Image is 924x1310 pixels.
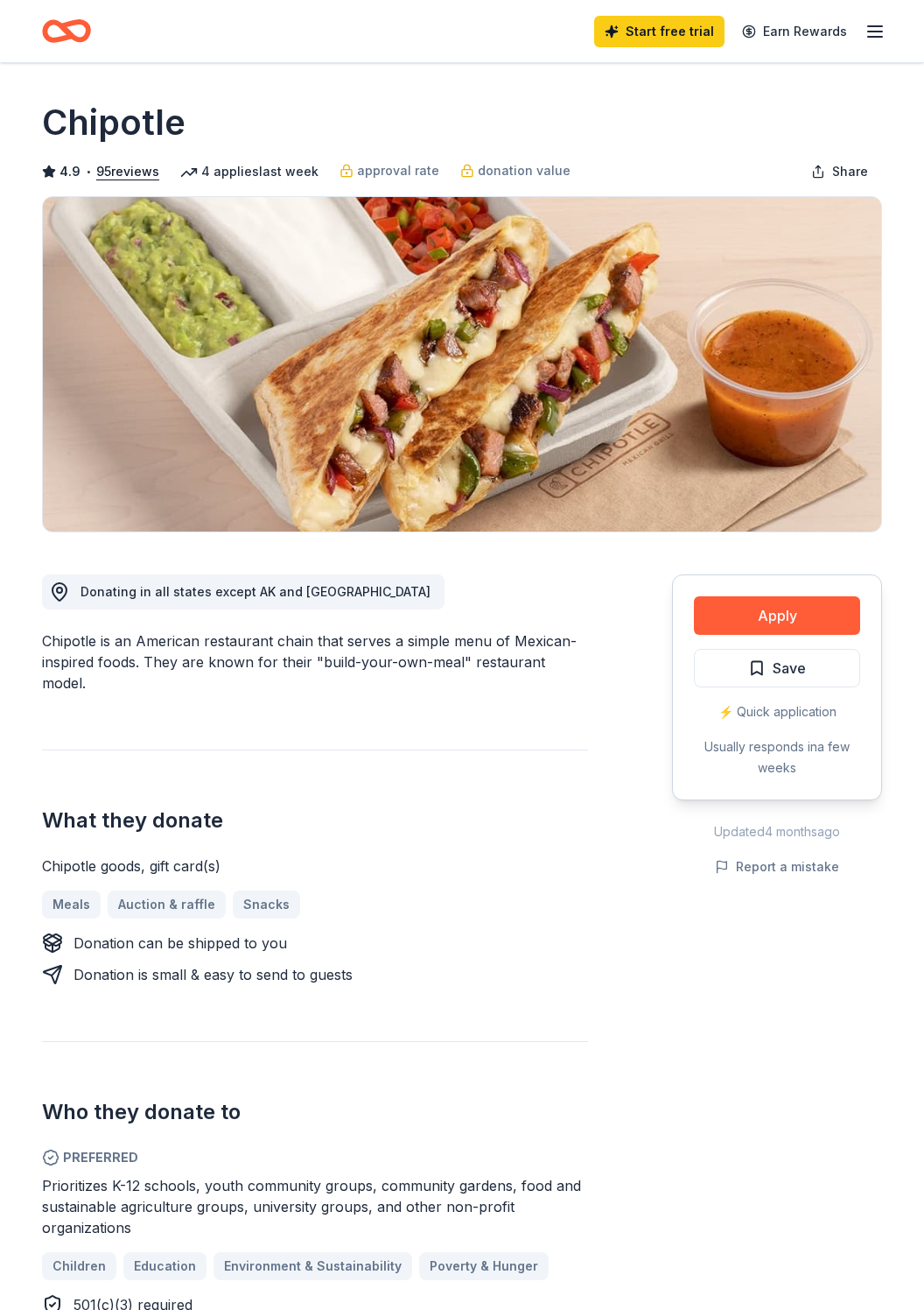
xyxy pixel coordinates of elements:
h2: Who they donate to [42,1098,588,1126]
span: Save [773,657,806,680]
a: Earn Rewards [731,16,857,47]
div: ⚡️ Quick application [694,701,860,722]
div: Chipotle goods, gift card(s) [42,856,588,877]
div: Updated 4 months ago [672,821,882,842]
div: Donation is small & easy to send to guests [73,964,353,985]
h2: What they donate [42,806,588,835]
span: Share [832,161,868,182]
span: Donating in all states except AK and [GEOGRAPHIC_DATA] [80,584,430,599]
button: Share [797,154,882,189]
button: Save [694,649,860,687]
span: approval rate [357,160,439,181]
div: Usually responds in a few weeks [694,736,860,778]
span: Preferred [42,1147,588,1168]
div: 4 applies last week [180,161,318,182]
span: 4.9 [59,161,80,182]
a: approval rate [339,160,439,181]
div: Chipotle is an American restaurant chain that serves a simple menu of Mexican-inspired foods. The... [42,630,588,694]
div: Donation can be shipped to you [73,933,287,954]
a: Home [42,11,91,52]
h1: Chipotle [42,98,185,147]
span: • [86,165,92,179]
span: donation value [478,160,570,181]
a: donation value [460,160,570,181]
button: Report a mistake [715,856,839,877]
img: Image for Chipotle [43,197,881,532]
button: 95reviews [96,161,159,182]
span: Prioritizes K-12 schools, youth community groups, community gardens, food and sustainable agricul... [42,1177,581,1236]
button: Apply [694,596,860,635]
a: Start free trial [594,16,724,47]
